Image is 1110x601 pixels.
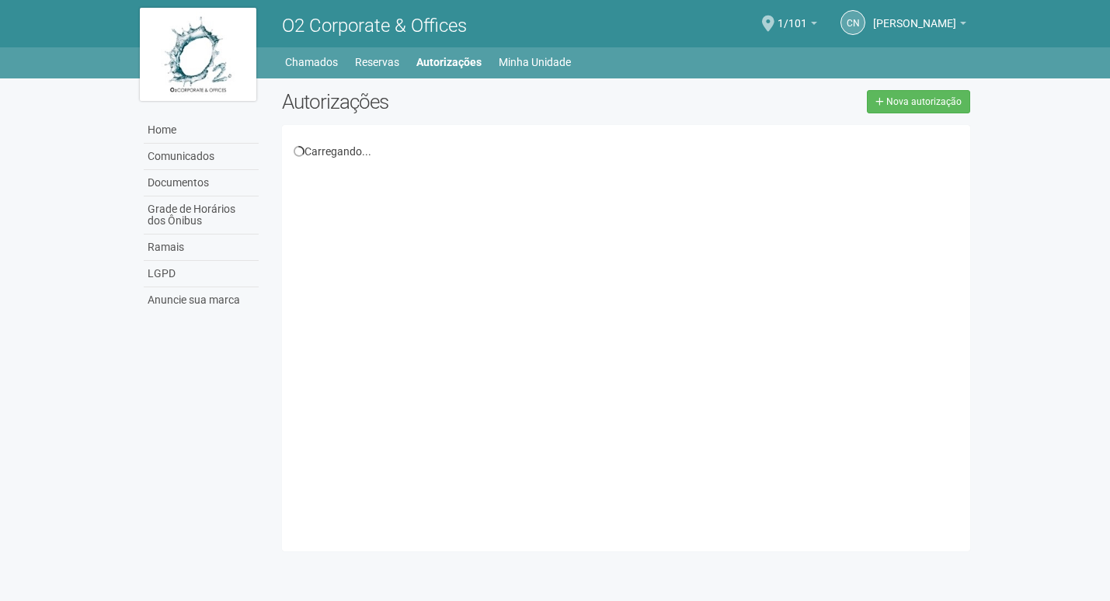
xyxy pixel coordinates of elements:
[282,90,614,113] h2: Autorizações
[144,287,259,313] a: Anuncie sua marca
[355,51,399,73] a: Reservas
[873,2,956,30] span: CELIA NASCIMENTO
[873,19,966,32] a: [PERSON_NAME]
[840,10,865,35] a: CN
[886,96,962,107] span: Nova autorização
[144,261,259,287] a: LGPD
[499,51,571,73] a: Minha Unidade
[144,144,259,170] a: Comunicados
[778,2,807,30] span: 1/101
[294,144,959,158] div: Carregando...
[144,196,259,234] a: Grade de Horários dos Ônibus
[282,15,467,36] span: O2 Corporate & Offices
[285,51,338,73] a: Chamados
[144,117,259,144] a: Home
[867,90,970,113] a: Nova autorização
[144,234,259,261] a: Ramais
[416,51,482,73] a: Autorizações
[144,170,259,196] a: Documentos
[140,8,256,101] img: logo.jpg
[778,19,817,32] a: 1/101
